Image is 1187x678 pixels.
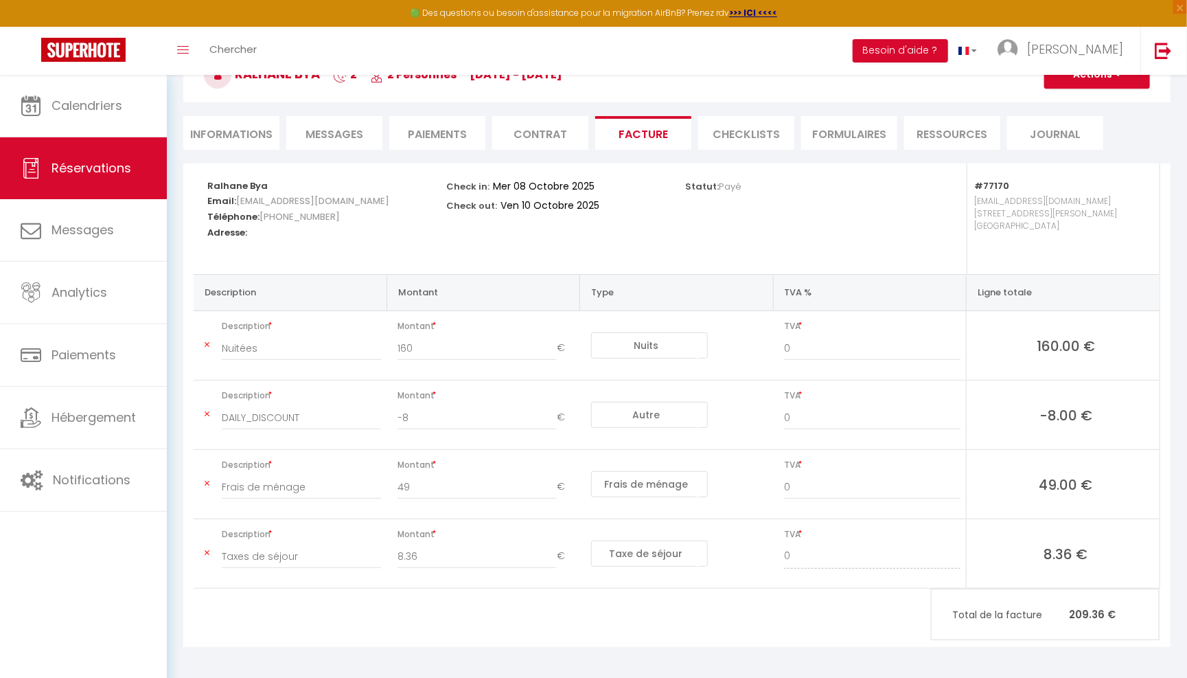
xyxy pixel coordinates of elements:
[397,525,574,544] span: Montant
[557,544,575,569] span: €
[557,405,575,430] span: €
[784,455,960,475] span: TVA
[719,180,742,193] span: Payé
[998,39,1018,60] img: ...
[41,38,126,62] img: Super Booking
[595,116,691,150] li: Facture
[492,116,588,150] li: Contrat
[952,607,1069,622] span: Total de la facture
[222,455,381,475] span: Description
[207,194,236,207] strong: Email:
[209,42,257,56] span: Chercher
[207,226,247,239] strong: Adresse:
[978,336,1154,355] span: 160.00 €
[53,471,130,488] span: Notifications
[557,475,575,499] span: €
[557,336,575,361] span: €
[446,196,497,212] p: Check out:
[1027,41,1123,58] span: [PERSON_NAME]
[397,455,574,475] span: Montant
[1155,42,1172,59] img: logout
[51,221,114,238] span: Messages
[853,39,948,63] button: Besoin d'aide ?
[397,317,574,336] span: Montant
[260,207,340,227] span: [PHONE_NUMBER]
[784,525,960,544] span: TVA
[51,159,131,177] span: Réservations
[978,405,1154,425] span: -8.00 €
[207,210,260,223] strong: Téléphone:
[987,27,1140,75] a: ... [PERSON_NAME]
[801,116,897,150] li: FORMULAIRES
[222,317,381,336] span: Description
[1044,61,1150,89] button: Actions
[397,386,574,405] span: Montant
[236,191,389,211] span: [EMAIL_ADDRESS][DOMAIN_NAME]
[784,317,960,336] span: TVA
[194,274,387,310] th: Description
[389,116,485,150] li: Paiements
[686,177,742,193] p: Statut:
[387,274,579,310] th: Montant
[446,177,489,193] p: Check in:
[222,525,381,544] span: Description
[51,346,116,363] span: Paiements
[51,97,122,114] span: Calendriers
[1007,116,1103,150] li: Journal
[580,274,773,310] th: Type
[51,284,107,301] span: Analytics
[974,179,1009,192] strong: #77170
[784,386,960,405] span: TVA
[199,27,267,75] a: Chercher
[698,116,794,150] li: CHECKLISTS
[729,7,777,19] a: >>> ICI <<<<
[183,116,279,150] li: Informations
[773,274,966,310] th: TVA %
[222,386,381,405] span: Description
[932,600,1159,629] p: 209.36 €
[306,126,363,142] span: Messages
[51,409,136,426] span: Hébergement
[904,116,1000,150] li: Ressources
[207,179,268,192] strong: Ralhane Bya
[978,475,1154,494] span: 49.00 €
[978,544,1154,563] span: 8.36 €
[974,192,1146,260] p: [EMAIL_ADDRESS][DOMAIN_NAME] [STREET_ADDRESS][PERSON_NAME] [GEOGRAPHIC_DATA]
[967,274,1160,310] th: Ligne totale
